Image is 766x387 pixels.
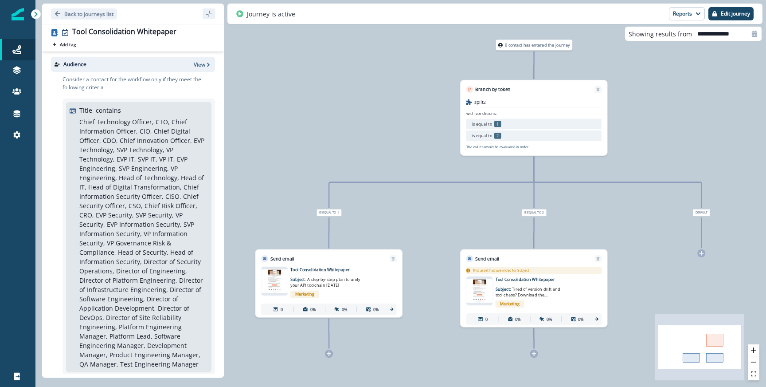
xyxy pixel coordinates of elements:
[51,41,78,48] button: Add tag
[473,268,529,273] p: This asset has overrides for Subject
[496,276,587,283] p: Tool Consolidation Whitepaper
[748,368,759,380] button: fit view
[479,209,589,216] div: is equal to 2
[329,157,534,208] g: Edge from 25ae0830-eb04-45bd-8982-c19a45bd6e0b to node-edge-label43f1aed6-6730-41c4-b91b-fd4a569b...
[708,7,754,20] button: Edit journey
[460,249,607,328] div: Send emailRemoveThis asset has overrides for Subjectemail asset unavailableTool Consolidation Whi...
[496,286,560,304] span: Tired of version drift and tool chaos? Download the whitepaper
[578,316,584,322] p: 0%
[466,279,493,303] img: email asset unavailable
[342,306,348,312] p: 0%
[63,75,215,91] p: Consider a contact for the workflow only if they meet the following criteria
[629,29,692,39] p: Showing results from
[669,7,705,20] button: Reports
[496,283,567,298] p: Subject:
[63,60,86,68] p: Audience
[310,306,316,312] p: 0%
[79,117,206,369] p: Chief Technology Officer, CTO, Chief Information Officer, CIO, Chief Digital Officer, CDO, Chief ...
[494,121,501,127] p: 1
[247,9,295,19] p: Journey is active
[317,209,341,216] span: is equal to 1
[281,306,283,312] p: 0
[748,344,759,356] button: zoom in
[373,306,379,312] p: 0%
[64,10,113,18] p: Back to journeys list
[12,8,24,20] img: Inflection
[475,86,511,93] p: Branch by token
[72,28,176,37] div: Tool Consolidation Whitepaper
[534,157,701,208] g: Edge from 25ae0830-eb04-45bd-8982-c19a45bd6e0b to node-edge-labelf5e38f70-f72e-4111-b57c-a3e508d0...
[693,209,710,216] span: Default
[496,300,524,308] span: Marketing
[521,209,546,216] span: is equal to 2
[466,111,497,117] p: with conditions:
[261,269,288,293] img: email asset unavailable
[505,42,570,48] p: 0 contact has entered the journey
[290,291,319,298] span: Marketing
[51,8,117,20] button: Go back
[274,209,384,216] div: is equal to 1
[748,356,759,368] button: zoom out
[194,61,205,68] p: View
[475,255,499,262] p: Send email
[290,267,382,273] p: Tool Consolidation Whitepaper
[270,255,294,262] p: Send email
[472,133,492,139] p: is equal to
[474,99,486,106] p: split2
[460,80,607,156] div: Branch by tokenRemovesplit2with conditions:is equal to 1is equal to 2The values would be evaluate...
[290,273,362,288] p: Subject:
[721,11,750,17] p: Edit journey
[96,106,121,115] p: contains
[290,276,360,288] span: A step-by-step plan to unify your API toolchain [DATE]
[494,133,501,139] p: 2
[485,316,488,322] p: 0
[547,316,552,322] p: 0%
[479,40,589,51] div: 0 contact has entered the journey
[194,61,211,68] button: View
[515,316,521,322] p: 0%
[60,42,76,47] p: Add tag
[79,106,92,115] p: Title
[472,121,492,127] p: is equal to
[646,209,756,216] div: Default
[466,145,530,150] p: The values would be evaluated in order.
[203,8,215,19] button: sidebar collapse toggle
[255,249,403,318] div: Send emailRemoveemail asset unavailableTool Consolidation WhitepaperSubject: A step-by-step plan ...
